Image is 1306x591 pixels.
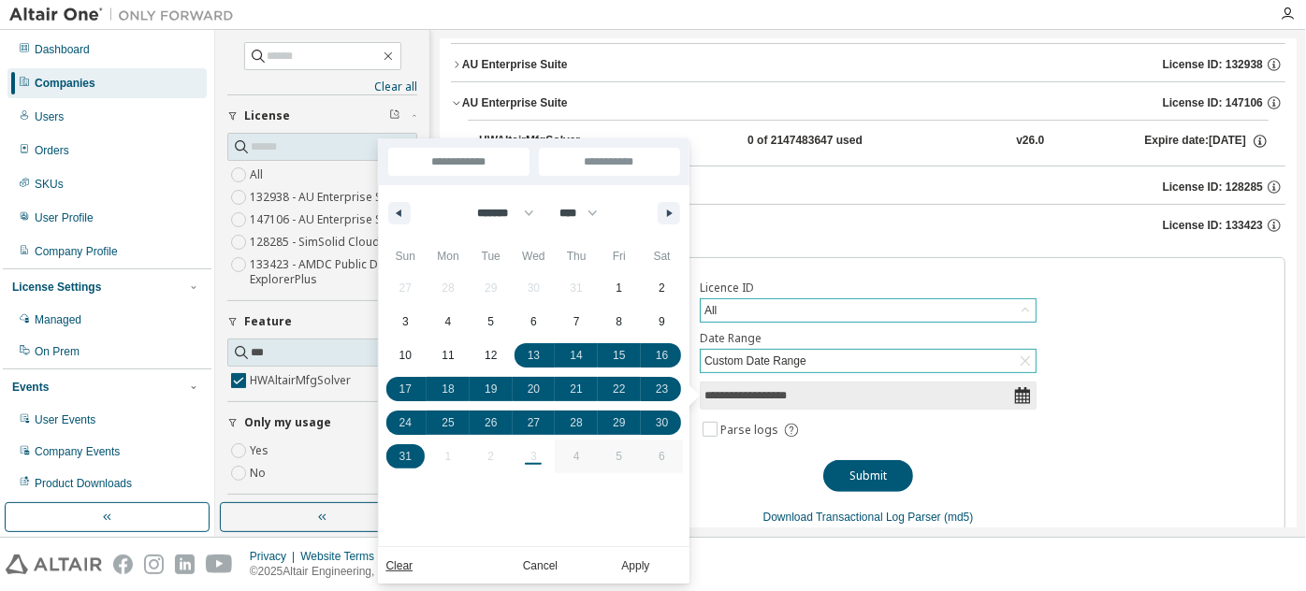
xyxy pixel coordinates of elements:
[470,305,513,339] button: 5
[555,406,598,440] button: 28
[462,166,1285,208] button: SimSolid Cloud (NU)License ID: 128285
[35,344,80,359] div: On Prem
[386,556,414,575] a: Clear
[656,406,668,440] span: 30
[206,555,233,574] img: youtube.svg
[385,305,428,339] button: 3
[470,372,513,406] button: 19
[641,372,684,406] button: 23
[513,406,556,440] button: 27
[389,108,400,123] span: Clear filter
[700,331,1037,346] label: Date Range
[462,205,1285,246] button: AMDC Public DB ExplorerPlusLicense ID: 133423
[598,406,641,440] button: 29
[250,564,515,580] p: © 2025 Altair Engineering, Inc. All Rights Reserved.
[701,299,1036,322] div: All
[470,406,513,440] button: 26
[250,231,410,253] label: 128285 - SimSolid Cloud (NU)
[591,556,681,575] button: Apply
[1145,133,1269,150] div: Expire date: [DATE]
[35,444,120,459] div: Company Events
[6,555,102,574] img: altair_logo.svg
[721,423,779,438] span: Parse logs
[659,271,665,305] span: 2
[445,305,452,339] span: 4
[227,79,417,94] a: Clear all
[641,406,684,440] button: 30
[479,121,1269,162] button: HWAltairMfgSolver0 of 2147483647 usedv26.0Expire date:[DATE]
[35,476,132,491] div: Product Downloads
[571,372,583,406] span: 21
[227,402,417,443] button: Only my usage
[763,511,941,524] a: Download Transactional Log Parser
[1163,180,1263,195] span: License ID: 128285
[378,299,397,348] span: This Month
[399,339,412,372] span: 10
[641,339,684,372] button: 16
[385,339,428,372] button: 10
[244,314,292,329] span: Feature
[378,170,397,202] span: [DATE]
[702,351,809,371] div: Custom Date Range
[35,210,94,225] div: User Profile
[700,281,1037,295] label: Licence ID
[656,339,668,372] span: 16
[35,42,90,57] div: Dashboard
[427,241,470,271] span: Mon
[613,339,625,372] span: 15
[250,186,405,209] label: 132938 - AU Enterprise Suite
[12,380,49,395] div: Events
[451,44,1285,85] button: AU Enterprise SuiteLicense ID: 132938
[656,372,668,406] span: 23
[399,406,412,440] span: 24
[528,406,540,440] span: 27
[641,305,684,339] button: 9
[378,202,397,251] span: This Week
[227,495,417,536] button: Only used licenses
[442,372,454,406] span: 18
[250,549,300,564] div: Privacy
[513,305,556,339] button: 6
[250,462,269,484] label: No
[555,305,598,339] button: 7
[571,339,583,372] span: 14
[598,241,641,271] span: Fri
[427,305,470,339] button: 4
[555,372,598,406] button: 21
[35,109,64,124] div: Users
[244,108,290,123] span: License
[250,209,405,231] label: 147106 - AU Enterprise Suite
[513,241,556,271] span: Wed
[250,369,355,392] label: HWAltairMfgSolver
[1163,57,1263,72] span: License ID: 132938
[485,339,497,372] span: 12
[944,511,973,524] a: (md5)
[528,372,540,406] span: 20
[9,6,243,24] img: Altair One
[35,177,64,192] div: SKUs
[399,440,412,473] span: 31
[617,271,623,305] span: 1
[402,305,409,339] span: 3
[300,549,424,564] div: Website Terms of Use
[479,133,647,150] div: HWAltairMfgSolver
[227,95,417,137] button: License
[378,251,397,299] span: Last Week
[175,555,195,574] img: linkedin.svg
[747,133,916,150] div: 0 of 2147483647 used
[35,244,118,259] div: Company Profile
[701,350,1036,372] div: Custom Date Range
[462,95,568,110] div: AU Enterprise Suite
[399,372,412,406] span: 17
[35,412,95,427] div: User Events
[385,406,428,440] button: 24
[571,406,583,440] span: 28
[378,138,397,170] span: [DATE]
[496,556,586,575] button: Cancel
[250,164,267,186] label: All
[555,241,598,271] span: Thu
[530,305,537,339] span: 6
[35,143,69,158] div: Orders
[385,372,428,406] button: 17
[598,372,641,406] button: 22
